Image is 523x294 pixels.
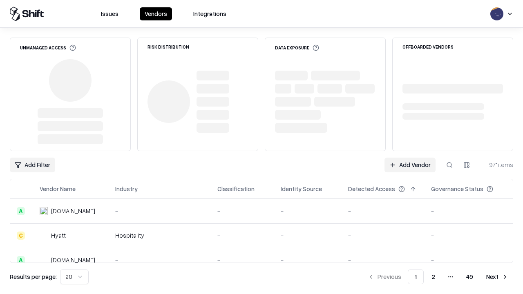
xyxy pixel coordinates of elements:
div: Offboarded Vendors [402,45,454,49]
img: primesec.co.il [40,256,48,264]
div: - [115,256,204,264]
img: Hyatt [40,232,48,240]
div: [DOMAIN_NAME] [51,256,95,264]
div: - [281,231,335,240]
button: 2 [425,269,442,284]
button: Add Filter [10,158,55,172]
div: - [348,256,418,264]
div: - [115,207,204,215]
div: 971 items [481,160,513,169]
div: A [17,207,25,215]
div: Classification [217,185,255,193]
div: - [217,256,268,264]
div: Detected Access [348,185,395,193]
div: [DOMAIN_NAME] [51,207,95,215]
div: Data Exposure [275,45,319,51]
div: - [281,207,335,215]
div: - [431,256,506,264]
button: Integrations [188,7,231,20]
div: - [348,207,418,215]
div: Hyatt [51,231,66,240]
div: - [217,207,268,215]
div: Industry [115,185,138,193]
div: Unmanaged Access [20,45,76,51]
div: C [17,232,25,240]
div: Identity Source [281,185,322,193]
div: - [431,231,506,240]
button: Vendors [140,7,172,20]
div: Hospitality [115,231,204,240]
div: Governance Status [431,185,483,193]
button: 49 [460,269,480,284]
img: intrado.com [40,207,48,215]
button: Next [481,269,513,284]
div: Risk Distribution [148,45,189,49]
p: Results per page: [10,272,57,281]
div: - [217,231,268,240]
div: A [17,256,25,264]
div: Vendor Name [40,185,76,193]
div: - [281,256,335,264]
nav: pagination [363,269,513,284]
div: - [431,207,506,215]
button: 1 [408,269,424,284]
a: Add Vendor [384,158,436,172]
div: - [348,231,418,240]
button: Issues [96,7,123,20]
